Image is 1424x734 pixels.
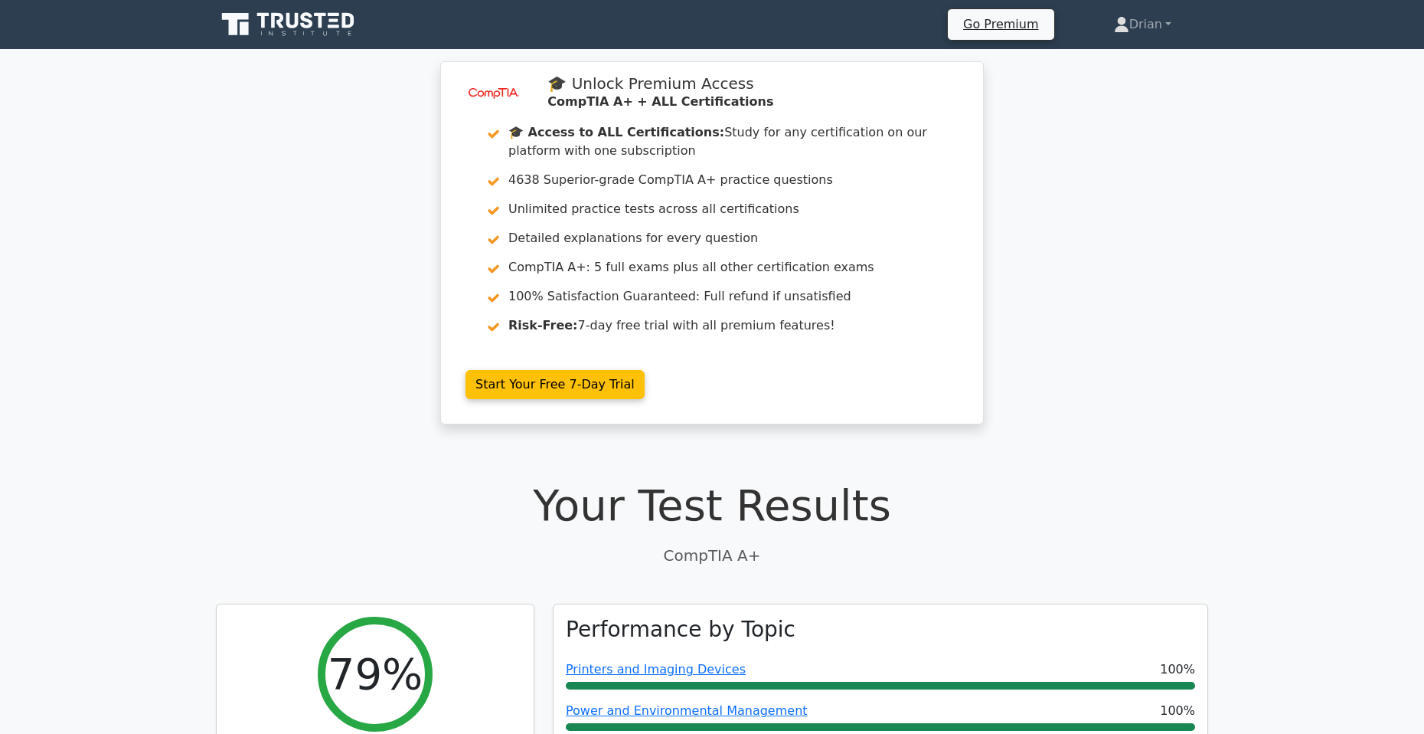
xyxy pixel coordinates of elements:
[328,648,423,700] h2: 79%
[1160,660,1195,679] span: 100%
[216,480,1208,531] h1: Your Test Results
[566,662,746,677] a: Printers and Imaging Devices
[1077,9,1208,40] a: Drian
[216,544,1208,567] p: CompTIA A+
[566,703,808,718] a: Power and Environmental Management
[1160,702,1195,720] span: 100%
[465,370,645,399] a: Start Your Free 7-Day Trial
[566,617,795,643] h3: Performance by Topic
[954,14,1047,34] a: Go Premium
